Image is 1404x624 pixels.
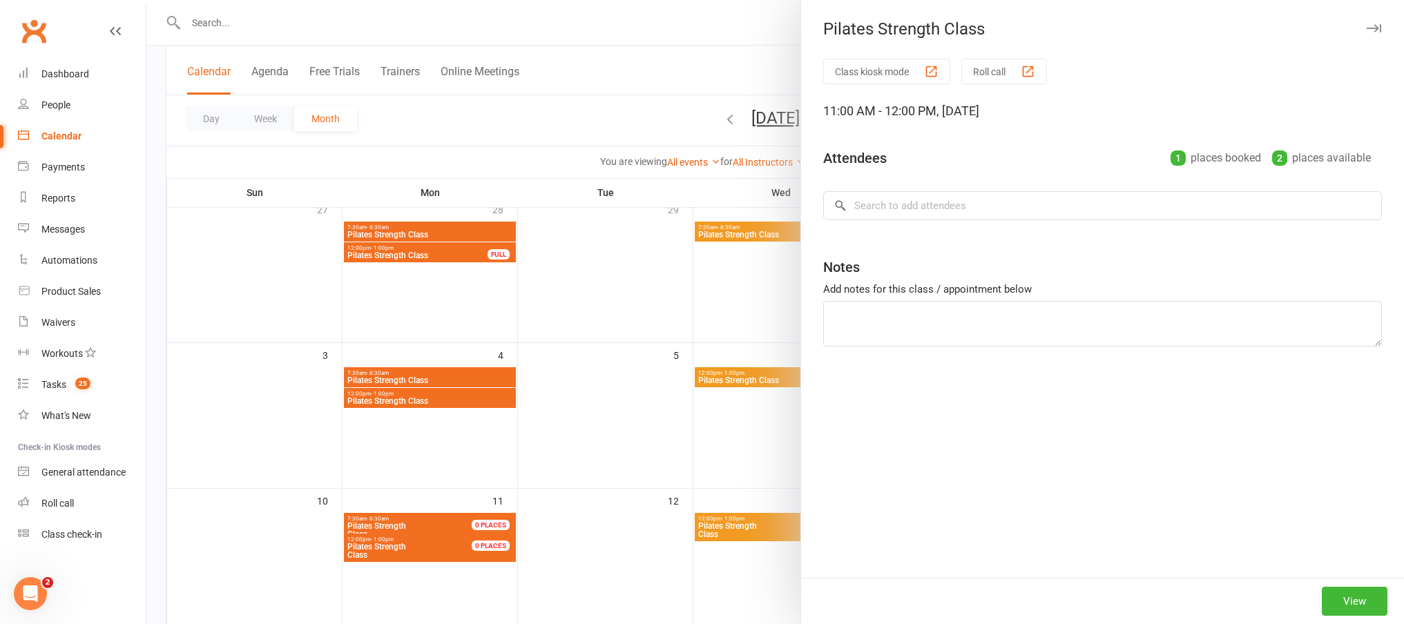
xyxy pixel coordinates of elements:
div: Notes [823,257,860,277]
div: Class check-in [41,529,102,540]
div: 11:00 AM - 12:00 PM, [DATE] [823,101,1382,121]
a: Automations [18,245,146,276]
a: Tasks 25 [18,369,146,400]
div: places available [1272,148,1371,168]
button: Class kiosk mode [823,59,950,84]
a: Payments [18,152,146,183]
div: Product Sales [41,286,101,297]
div: 2 [1272,150,1287,166]
div: places booked [1171,148,1261,168]
div: Messages [41,224,85,235]
a: Messages [18,214,146,245]
div: Roll call [41,498,74,509]
div: Add notes for this class / appointment below [823,281,1382,298]
div: Pilates Strength Class [801,19,1404,39]
div: Calendar [41,130,81,142]
div: Attendees [823,148,887,168]
a: Waivers [18,307,146,338]
a: Calendar [18,121,146,152]
a: General attendance kiosk mode [18,457,146,488]
div: General attendance [41,467,126,478]
div: Tasks [41,379,66,390]
button: View [1322,587,1387,616]
div: Workouts [41,348,83,359]
a: Dashboard [18,59,146,90]
span: 25 [75,378,90,389]
div: Reports [41,193,75,204]
a: Class kiosk mode [18,519,146,550]
div: Waivers [41,317,75,328]
div: Dashboard [41,68,89,79]
a: What's New [18,400,146,431]
a: Reports [18,183,146,214]
div: Payments [41,162,85,173]
div: What's New [41,410,91,421]
button: Roll call [961,59,1047,84]
iframe: Intercom live chat [14,577,47,610]
span: 2 [42,577,53,588]
a: Workouts [18,338,146,369]
input: Search to add attendees [823,191,1382,220]
div: People [41,99,70,110]
a: Roll call [18,488,146,519]
a: People [18,90,146,121]
div: Automations [41,255,97,266]
a: Product Sales [18,276,146,307]
a: Clubworx [17,14,51,48]
div: 1 [1171,150,1186,166]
